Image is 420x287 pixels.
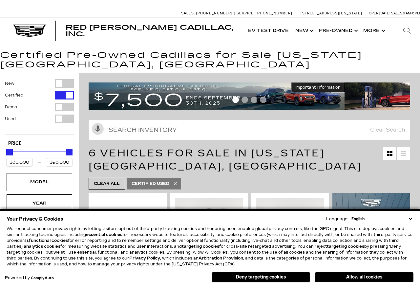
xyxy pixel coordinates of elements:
span: 9 AM-6 PM [403,11,420,15]
strong: targeting cookies [327,244,364,249]
div: Model [23,178,56,186]
div: Minimum Price [6,149,13,155]
label: New [5,80,14,87]
img: Cadillac Dark Logo with Cadillac White Text [13,25,46,37]
strong: analytics cookies [24,244,60,249]
span: Go to slide 3 [251,97,257,103]
div: Filter by Vehicle Type [5,79,74,135]
a: [STREET_ADDRESS][US_STATE] [301,11,362,15]
img: 2022 Cadillac XT4 Sport [94,198,162,250]
span: Clear All [94,180,120,188]
span: Go to slide 1 [232,97,239,103]
strong: Arbitration Provision [199,256,243,260]
a: Sales: [PHONE_NUMBER] [181,11,234,15]
label: Used [5,116,16,122]
strong: essential cookies [86,232,122,237]
input: Maximum [46,158,73,167]
div: YearYear [7,194,72,212]
span: Service: [237,11,255,15]
input: Minimum [6,158,33,167]
input: Search Inventory [89,120,410,140]
div: ModelModel [7,173,72,191]
a: ComplyAuto [31,276,54,280]
div: Price [6,147,73,167]
label: Certified [5,92,23,99]
span: Red [PERSON_NAME] Cadillac, Inc. [66,24,233,38]
svg: Click to toggle on voice search [92,123,104,135]
p: We respect consumer privacy rights by letting visitors opt out of third-party tracking cookies an... [7,226,413,267]
h5: Price [8,141,71,147]
img: vrp-tax-ending-august-version [89,82,345,110]
span: Important Information [295,85,341,90]
span: Sales: [181,11,195,15]
button: Allow all cookies [315,272,413,282]
div: Powered by [5,276,54,280]
span: [PHONE_NUMBER] [256,11,292,15]
span: Go to slide 2 [241,97,248,103]
img: 2024 Cadillac CT5 Premium Luxury [256,198,324,249]
select: Language Select [350,216,413,222]
div: Language: [326,217,348,221]
strong: functional cookies [29,238,68,243]
span: 6 Vehicles for Sale in [US_STATE][GEOGRAPHIC_DATA], [GEOGRAPHIC_DATA] [89,147,362,172]
span: Go to slide 4 [260,97,266,103]
img: 2022 Cadillac XT5 Premium Luxury [175,198,243,249]
a: Pre-Owned [316,18,360,44]
a: EV Test Drive [245,18,292,44]
label: Demo [5,104,17,110]
a: New [292,18,316,44]
a: Privacy Policy [129,256,160,260]
span: [PHONE_NUMBER] [196,11,233,15]
strong: targeting cookies [182,244,219,249]
a: Service: [PHONE_NUMBER] [234,11,294,15]
button: Important Information [291,82,345,92]
span: Open [DATE] [369,11,390,15]
span: Sales: [391,11,403,15]
span: Certified Used [132,180,169,188]
div: Maximum Price [66,149,73,155]
a: Red [PERSON_NAME] Cadillac, Inc. [66,24,238,37]
button: More [360,18,387,44]
button: Deny targeting cookies [212,272,310,282]
span: Your Privacy & Cookies [7,214,63,224]
div: Year [23,200,56,207]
